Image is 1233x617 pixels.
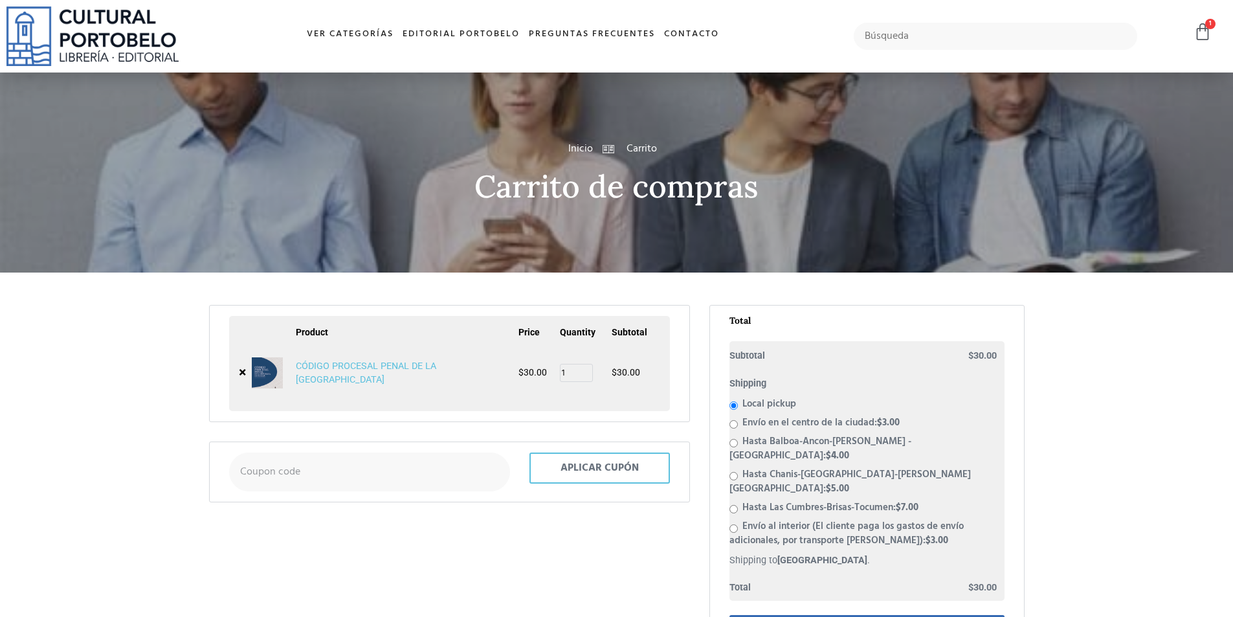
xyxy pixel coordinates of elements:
a: CÓDIGO PROCESAL PENAL DE LA [GEOGRAPHIC_DATA] [296,361,436,386]
p: Shipping to . [729,554,1005,568]
span: $ [926,533,931,549]
a: Inicio [568,141,593,157]
label: Hasta Las Cumbres-Brisas-Tocumen: [742,500,918,516]
h2: Carrito de compras [209,170,1025,204]
a: Remove CÓDIGO PROCESAL PENAL DE LA REPÚBLICA DE PANAMÁ from cart [239,365,246,379]
label: Envío al interior (El cliente paga los gastos de envío adicionales, por transporte [PERSON_NAME]): [729,519,964,549]
label: Hasta Balboa-Ancon-[PERSON_NAME] - [GEOGRAPHIC_DATA]: [729,434,911,464]
bdi: 3.00 [877,415,900,431]
th: Price [518,326,560,344]
bdi: 30.00 [612,367,640,377]
label: Hasta Chanis-[GEOGRAPHIC_DATA]-[PERSON_NAME][GEOGRAPHIC_DATA]: [729,467,971,497]
th: Subtotal [612,326,660,344]
bdi: 5.00 [826,481,849,497]
label: Envío en el centro de la ciudad: [742,415,900,431]
bdi: 30.00 [968,582,997,593]
bdi: 4.00 [826,448,849,464]
th: Product [296,326,518,344]
bdi: 30.00 [968,350,997,361]
span: $ [826,481,831,497]
a: Contacto [660,21,724,49]
span: $ [826,448,831,464]
input: Búsqueda [854,23,1138,50]
button: Aplicar cupón [529,453,670,484]
bdi: 3.00 [926,533,948,549]
strong: [GEOGRAPHIC_DATA] [777,555,867,566]
span: $ [518,367,524,377]
bdi: 7.00 [896,500,918,516]
span: $ [896,500,901,516]
span: $ [877,415,882,431]
span: $ [968,582,973,593]
input: Product quantity [560,364,593,382]
a: Ver Categorías [302,21,398,49]
th: Quantity [560,326,612,344]
span: $ [968,350,973,361]
input: Coupon code [229,453,510,491]
span: 1 [1205,19,1216,29]
a: Preguntas frecuentes [524,21,660,49]
span: Carrito [623,141,657,157]
h2: Total [729,316,1005,331]
label: Local pickup [742,396,796,412]
bdi: 30.00 [518,367,547,377]
span: $ [612,367,617,377]
a: 1 [1194,23,1212,41]
a: Editorial Portobelo [398,21,524,49]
